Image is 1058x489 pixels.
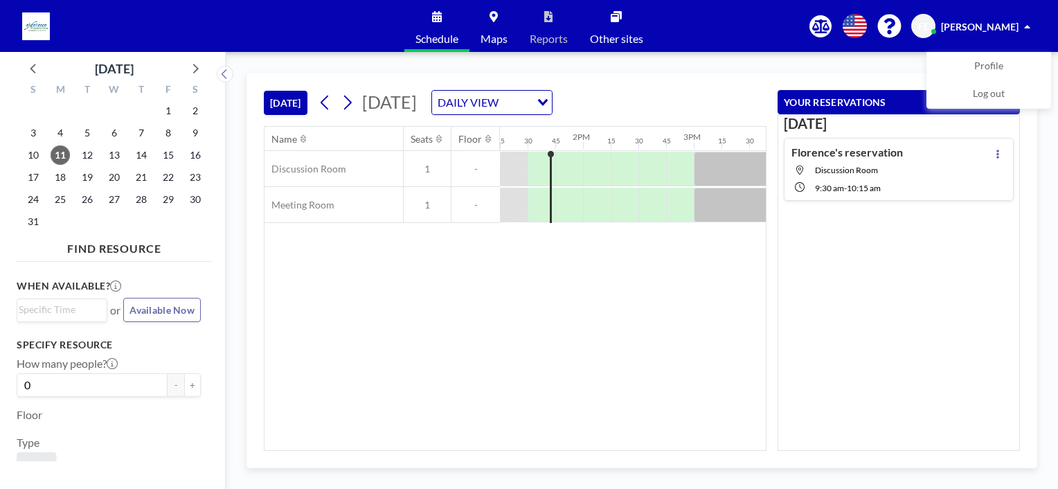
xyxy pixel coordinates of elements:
[552,136,560,145] div: 45
[941,21,1019,33] span: [PERSON_NAME]
[362,91,417,112] span: [DATE]
[458,133,482,145] div: Floor
[435,94,501,112] span: DAILY VIEW
[24,212,43,231] span: Sunday, August 31, 2025
[17,339,201,351] h3: Specify resource
[791,145,903,159] h4: Florence's reservation
[451,199,500,211] span: -
[186,123,205,143] span: Saturday, August 9, 2025
[607,136,616,145] div: 15
[264,199,334,211] span: Meeting Room
[123,298,201,322] button: Available Now
[271,133,297,145] div: Name
[411,133,433,145] div: Seats
[973,87,1005,101] span: Log out
[105,145,124,165] span: Wednesday, August 13, 2025
[78,123,97,143] span: Tuesday, August 5, 2025
[573,132,590,142] div: 2PM
[22,458,51,472] span: Room
[105,123,124,143] span: Wednesday, August 6, 2025
[186,145,205,165] span: Saturday, August 16, 2025
[24,168,43,187] span: Sunday, August 17, 2025
[132,168,151,187] span: Thursday, August 21, 2025
[186,168,205,187] span: Saturday, August 23, 2025
[127,82,154,100] div: T
[264,163,346,175] span: Discussion Room
[683,132,701,142] div: 3PM
[51,168,70,187] span: Monday, August 18, 2025
[524,136,532,145] div: 30
[815,183,844,193] span: 9:30 AM
[530,33,568,44] span: Reports
[503,94,529,112] input: Search for option
[95,59,134,78] div: [DATE]
[186,190,205,209] span: Saturday, August 30, 2025
[101,82,128,100] div: W
[432,91,552,114] div: Search for option
[51,190,70,209] span: Monday, August 25, 2025
[927,80,1050,108] a: Log out
[404,163,451,175] span: 1
[451,163,500,175] span: -
[159,190,178,209] span: Friday, August 29, 2025
[590,33,643,44] span: Other sites
[778,90,1020,114] button: YOUR RESERVATIONS
[159,168,178,187] span: Friday, August 22, 2025
[132,145,151,165] span: Thursday, August 14, 2025
[181,82,208,100] div: S
[784,115,1014,132] h3: [DATE]
[746,136,754,145] div: 30
[105,190,124,209] span: Wednesday, August 27, 2025
[404,199,451,211] span: 1
[184,373,201,397] button: +
[132,190,151,209] span: Thursday, August 28, 2025
[17,299,107,320] div: Search for option
[24,145,43,165] span: Sunday, August 10, 2025
[635,136,643,145] div: 30
[718,136,726,145] div: 15
[47,82,74,100] div: M
[17,236,212,256] h4: FIND RESOURCE
[78,145,97,165] span: Tuesday, August 12, 2025
[496,136,505,145] div: 15
[17,357,118,371] label: How many people?
[159,123,178,143] span: Friday, August 8, 2025
[847,183,881,193] span: 10:15 AM
[19,302,99,317] input: Search for option
[74,82,101,100] div: T
[24,123,43,143] span: Sunday, August 3, 2025
[974,60,1003,73] span: Profile
[51,145,70,165] span: Monday, August 11, 2025
[129,304,195,316] span: Available Now
[663,136,671,145] div: 45
[481,33,508,44] span: Maps
[168,373,184,397] button: -
[22,12,50,40] img: organization-logo
[918,20,929,33] span: FE
[110,303,120,317] span: or
[78,168,97,187] span: Tuesday, August 19, 2025
[105,168,124,187] span: Wednesday, August 20, 2025
[78,190,97,209] span: Tuesday, August 26, 2025
[154,82,181,100] div: F
[159,145,178,165] span: Friday, August 15, 2025
[815,165,878,175] span: Discussion Room
[20,82,47,100] div: S
[844,183,847,193] span: -
[51,123,70,143] span: Monday, August 4, 2025
[186,101,205,121] span: Saturday, August 2, 2025
[17,436,39,450] label: Type
[159,101,178,121] span: Friday, August 1, 2025
[17,408,42,422] label: Floor
[415,33,458,44] span: Schedule
[927,53,1050,80] a: Profile
[264,91,307,115] button: [DATE]
[24,190,43,209] span: Sunday, August 24, 2025
[132,123,151,143] span: Thursday, August 7, 2025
